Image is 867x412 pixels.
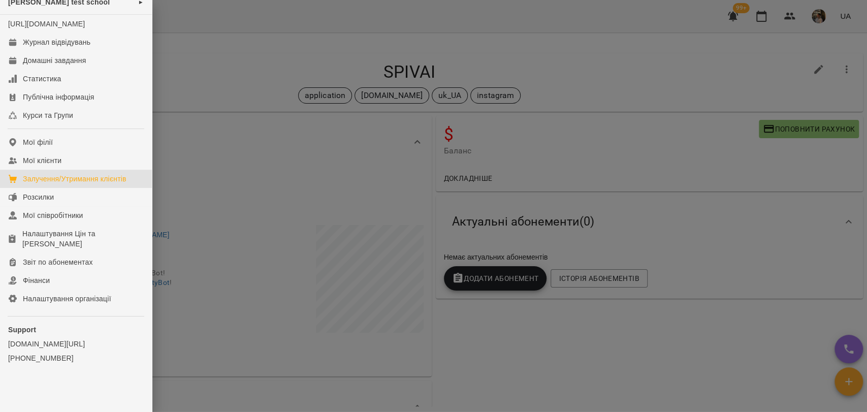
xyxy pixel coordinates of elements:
div: Журнал відвідувань [23,37,90,47]
div: Публічна інформація [23,92,94,102]
p: Support [8,325,144,335]
div: Статистика [23,74,61,84]
div: Розсилки [23,192,54,202]
div: Залучення/Утримання клієнтів [23,174,126,184]
div: Фінанси [23,275,50,286]
div: Домашні завдання [23,55,86,66]
a: [URL][DOMAIN_NAME] [8,20,85,28]
a: [DOMAIN_NAME][URL] [8,339,144,349]
a: [PHONE_NUMBER] [8,353,144,363]
div: Налаштування організації [23,294,111,304]
div: Налаштування Цін та [PERSON_NAME] [22,229,144,249]
div: Курси та Групи [23,110,73,120]
div: Звіт по абонементах [23,257,93,267]
div: Мої співробітники [23,210,83,220]
div: Мої клієнти [23,155,61,166]
div: Мої філії [23,137,53,147]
